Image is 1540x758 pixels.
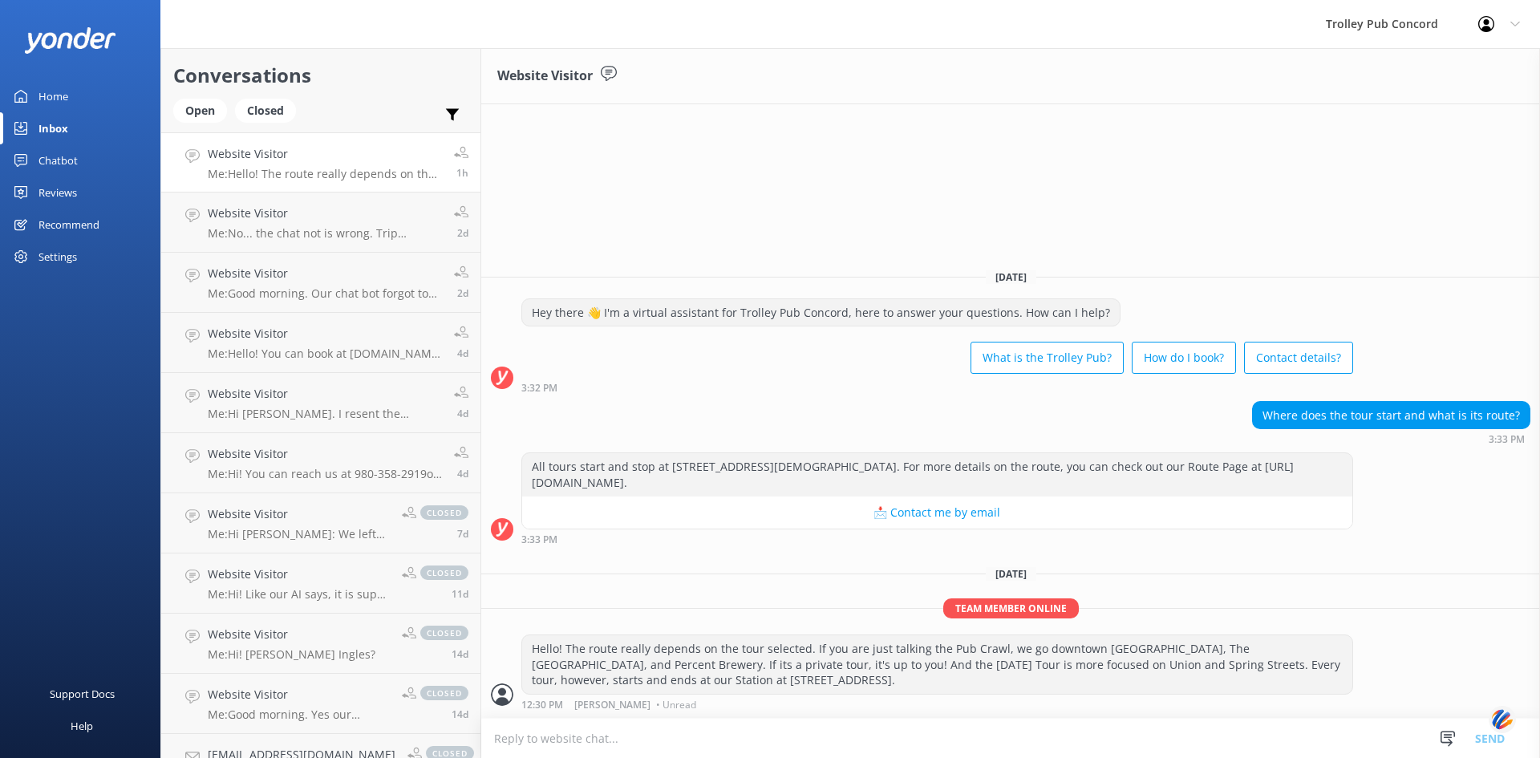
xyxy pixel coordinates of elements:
a: Website VisitorMe:Hi [PERSON_NAME]: We left you a voicemail and text about the 27th. We'd love to... [161,493,480,553]
div: Inbox [38,112,68,144]
div: Settings [38,241,77,273]
a: Website VisitorMe:Hi! You can reach us at 980-358-2919or [PERSON_NAME][EMAIL_ADDRESS][DOMAIN_NAME... [161,433,480,493]
img: svg+xml;base64,PHN2ZyB3aWR0aD0iNDQiIGhlaWdodD0iNDQiIHZpZXdCb3g9IjAgMCA0NCA0NCIgZmlsbD0ibm9uZSIgeG... [1489,704,1516,734]
div: Hello! The route really depends on the tour selected. If you are just talking the Pub Crawl, we g... [522,635,1352,694]
div: Hey there 👋 I'm a virtual assistant for Trolley Pub Concord, here to answer your questions. How c... [522,299,1120,326]
strong: 12:30 PM [521,700,563,710]
div: Open [173,99,227,123]
h4: Website Visitor [208,565,390,583]
span: Team member online [943,598,1079,618]
span: [DATE] [986,567,1036,581]
h4: Website Visitor [208,626,375,643]
div: Closed [235,99,296,123]
h4: Website Visitor [208,385,442,403]
div: Where does the tour start and what is its route? [1253,402,1530,429]
span: Sep 11 2025 11:17am (UTC -05:00) America/Cancun [457,407,468,420]
h2: Conversations [173,60,468,91]
p: Me: Hi! You can reach us at 980-358-2919or [PERSON_NAME][EMAIL_ADDRESS][DOMAIN_NAME] We have a gr... [208,467,442,481]
button: 📩 Contact me by email [522,497,1352,529]
h3: Website Visitor [497,66,593,87]
div: Home [38,80,68,112]
button: How do I book? [1132,342,1236,374]
a: Website VisitorMe:Hi! [PERSON_NAME] Ingles?closed14d [161,614,480,674]
strong: 3:33 PM [521,535,557,545]
span: Sep 13 2025 09:11am (UTC -05:00) America/Cancun [457,286,468,300]
p: Me: No... the chat not is wrong. Trip insurance is for the whole group. [208,226,442,241]
div: All tours start and stop at [STREET_ADDRESS][DEMOGRAPHIC_DATA]. For more details on the route, yo... [522,453,1352,496]
p: Me: Hi! [PERSON_NAME] Ingles? [208,647,375,662]
span: Sep 11 2025 11:18am (UTC -05:00) America/Cancun [457,347,468,360]
a: Website VisitorMe:Good morning. Our chat bot forgot to mention, we sell beer cider and [PERSON_NA... [161,253,480,313]
h4: Website Visitor [208,686,390,703]
span: closed [420,686,468,700]
a: Website VisitorMe:Hi [PERSON_NAME]. I resent the confirmation. Let me know if you didn't get it. ... [161,373,480,433]
button: What is the Trolley Pub? [971,342,1124,374]
h4: Website Visitor [208,445,442,463]
p: Me: Hi [PERSON_NAME]. I resent the confirmation. Let me know if you didn't get it. You may want t... [208,407,442,421]
div: Sep 13 2025 02:33pm (UTC -05:00) America/Cancun [521,533,1353,545]
div: Sep 13 2025 02:32pm (UTC -05:00) America/Cancun [521,382,1353,393]
div: Recommend [38,209,99,241]
span: Sep 15 2025 11:30am (UTC -05:00) America/Cancun [456,166,468,180]
div: Help [71,710,93,742]
span: closed [420,505,468,520]
a: Website VisitorMe:Hello! The route really depends on the tour selected. If you are just talking t... [161,132,480,193]
div: Support Docs [50,678,115,710]
h4: Website Visitor [208,325,442,343]
a: Website VisitorMe:Hi! Like our AI says, it is super easy. Just go to [DOMAIN_NAME][URL]. Click on... [161,553,480,614]
p: Me: Hello! You can book at [DOMAIN_NAME][URL]. click Book now. Pick your tour! Or you can call us... [208,347,442,361]
p: Me: Hi [PERSON_NAME]: We left you a voicemail and text about the 27th. We'd love to have you! Ple... [208,527,390,541]
div: Sep 13 2025 02:33pm (UTC -05:00) America/Cancun [1252,433,1530,444]
h4: Website Visitor [208,205,442,222]
button: Contact details? [1244,342,1353,374]
h4: Website Visitor [208,265,442,282]
strong: 3:33 PM [1489,435,1525,444]
span: closed [420,565,468,580]
h4: Website Visitor [208,145,442,163]
a: Website VisitorMe:Hello! You can book at [DOMAIN_NAME][URL]. click Book now. Pick your tour! Or y... [161,313,480,373]
a: Closed [235,101,304,119]
span: Sep 01 2025 11:24am (UTC -05:00) America/Cancun [452,647,468,661]
p: Me: Hi! Like our AI says, it is super easy. Just go to [DOMAIN_NAME][URL]. Click on "book now", a... [208,587,390,602]
span: Sep 01 2025 11:23am (UTC -05:00) America/Cancun [452,707,468,721]
div: Chatbot [38,144,78,176]
p: Me: Hello! The route really depends on the tour selected. If you are just talking the Pub Crawl, ... [208,167,442,181]
div: Reviews [38,176,77,209]
span: • Unread [656,700,696,710]
a: Open [173,101,235,119]
a: Website VisitorMe:Good morning. Yes our chatbot gave proper details about contact. I will suggest... [161,674,480,734]
span: closed [420,626,468,640]
h4: Website Visitor [208,505,390,523]
strong: 3:32 PM [521,383,557,393]
span: Sep 13 2025 09:12am (UTC -05:00) America/Cancun [457,226,468,240]
img: yonder-white-logo.png [24,27,116,54]
span: [PERSON_NAME] [574,700,650,710]
span: Sep 03 2025 04:06pm (UTC -05:00) America/Cancun [452,587,468,601]
a: Website VisitorMe:No... the chat not is wrong. Trip insurance is for the whole group.2d [161,193,480,253]
span: [DATE] [986,270,1036,284]
span: Sep 08 2025 11:32am (UTC -05:00) America/Cancun [457,527,468,541]
div: Sep 15 2025 11:30am (UTC -05:00) America/Cancun [521,699,1353,710]
p: Me: Good morning. Our chat bot forgot to mention, we sell beer cider and [PERSON_NAME] at a VERY ... [208,286,442,301]
p: Me: Good morning. Yes our chatbot gave proper details about contact. I will suggest starting with... [208,707,390,722]
span: Sep 11 2025 11:16am (UTC -05:00) America/Cancun [457,467,468,480]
